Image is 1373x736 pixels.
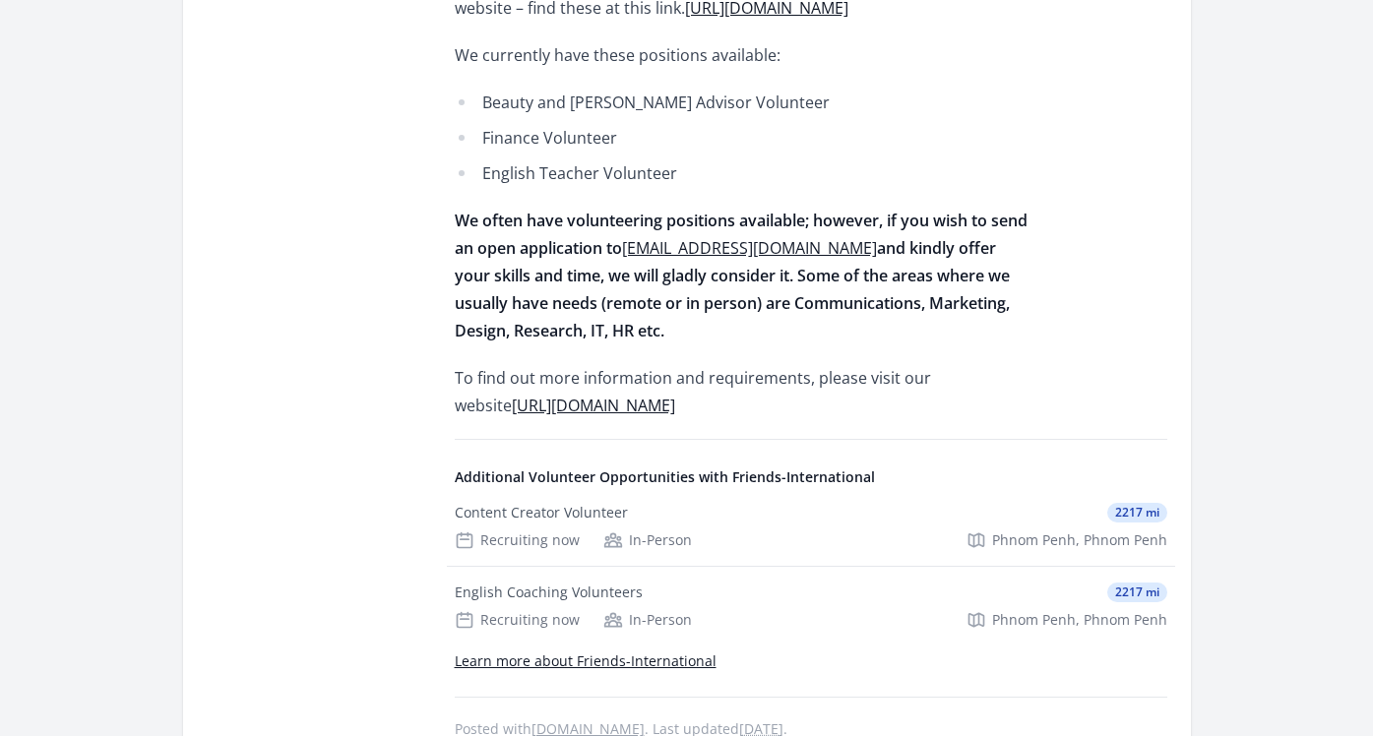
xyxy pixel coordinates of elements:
span: Phnom Penh, Phnom Penh [992,610,1167,630]
strong: We often have volunteering positions available; however, if you wish to send an open application ... [455,210,1028,341]
span: 2217 mi [1107,583,1167,602]
span: Phnom Penh, Phnom Penh [992,530,1167,550]
div: In-Person [603,610,692,630]
span: 2217 mi [1107,503,1167,522]
li: Finance Volunteer [455,124,1030,152]
div: In-Person [603,530,692,550]
a: English Coaching Volunteers 2217 mi Recruiting now In-Person Phnom Penh, Phnom Penh [447,567,1175,645]
a: Content Creator Volunteer 2217 mi Recruiting now In-Person Phnom Penh, Phnom Penh [447,487,1175,566]
p: We currently have these positions available: [455,41,1030,69]
li: Beauty and [PERSON_NAME] Advisor Volunteer [455,89,1030,116]
h4: Additional Volunteer Opportunities with Friends-International [455,467,1167,487]
a: Learn more about Friends-International [455,651,717,670]
div: Recruiting now [455,610,580,630]
a: [EMAIL_ADDRESS][DOMAIN_NAME] [622,237,877,259]
a: [URL][DOMAIN_NAME] [512,395,675,416]
p: To find out more information and requirements, please visit our website [455,364,1030,419]
div: English Coaching Volunteers [455,583,643,602]
div: Content Creator Volunteer [455,503,628,522]
div: Recruiting now [455,530,580,550]
li: English Teacher Volunteer [455,159,1030,187]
